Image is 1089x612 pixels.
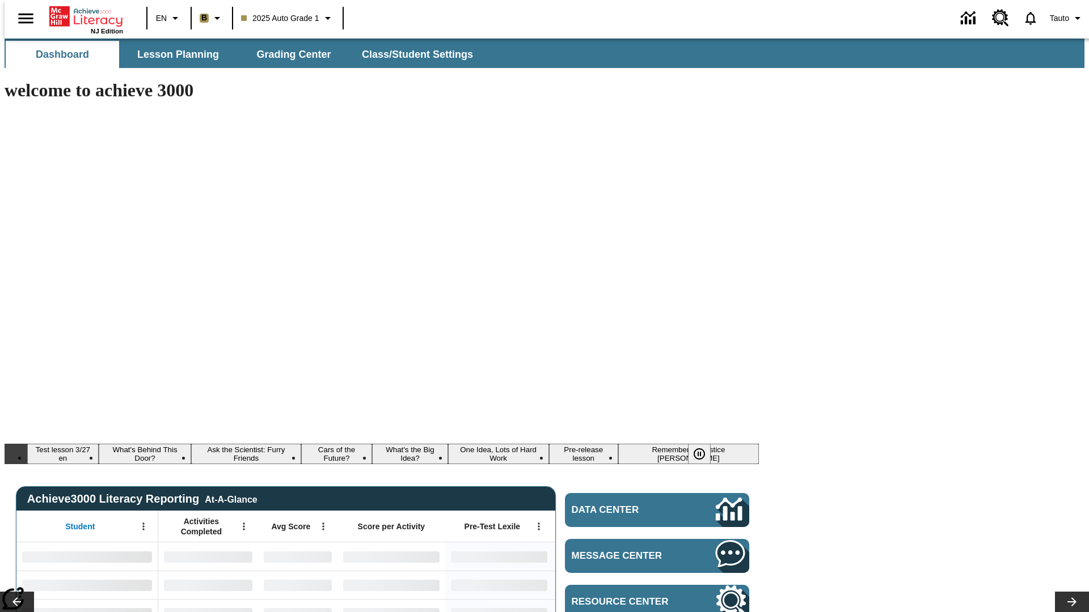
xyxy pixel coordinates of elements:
[6,41,119,68] button: Dashboard
[9,2,43,35] button: Open side menu
[27,492,258,505] span: Achieve3000 Literacy Reporting
[315,518,332,535] button: Open Menu
[618,444,759,464] button: Slide 8 Remembering Justice O'Connor
[205,492,257,505] div: At-A-Glance
[565,493,749,527] a: Data Center
[164,516,239,537] span: Activities Completed
[65,521,95,532] span: Student
[358,521,425,532] span: Score per Activity
[565,539,749,573] a: Message Center
[572,550,682,562] span: Message Center
[5,39,1084,68] div: SubNavbar
[271,521,310,532] span: Avg Score
[5,41,483,68] div: SubNavbar
[1055,592,1089,612] button: Lesson carousel, Next
[258,542,337,571] div: No Data,
[237,41,351,68] button: Grading Center
[195,8,229,28] button: Boost Class color is light brown. Change class color
[235,518,252,535] button: Open Menu
[99,444,192,464] button: Slide 2 What's Behind This Door?
[241,12,319,24] span: 2025 Auto Grade 1
[353,41,482,68] button: Class/Student Settings
[1016,3,1045,33] a: Notifications
[258,571,337,599] div: No Data,
[549,444,618,464] button: Slide 7 Pre-release lesson
[301,444,373,464] button: Slide 4 Cars of the Future?
[5,80,759,101] h1: welcome to achieve 3000
[954,3,985,34] a: Data Center
[688,444,722,464] div: Pause
[1050,12,1069,24] span: Tauto
[1045,8,1089,28] button: Profile/Settings
[36,48,89,61] span: Dashboard
[372,444,448,464] button: Slide 5 What's the Big Idea?
[572,504,678,516] span: Data Center
[448,444,549,464] button: Slide 6 One Idea, Lots of Hard Work
[572,596,682,607] span: Resource Center
[91,28,123,35] span: NJ Edition
[256,48,331,61] span: Grading Center
[151,8,187,28] button: Language: EN, Select a language
[137,48,219,61] span: Lesson Planning
[158,571,258,599] div: No Data,
[49,5,123,28] a: Home
[201,11,207,25] span: B
[49,4,123,35] div: Home
[27,444,99,464] button: Slide 1 Test lesson 3/27 en
[156,12,167,24] span: EN
[362,48,473,61] span: Class/Student Settings
[191,444,301,464] button: Slide 3 Ask the Scientist: Furry Friends
[688,444,711,464] button: Pause
[237,8,339,28] button: Class: 2025 Auto Grade 1, Select your class
[465,521,521,532] span: Pre-Test Lexile
[158,542,258,571] div: No Data,
[135,518,152,535] button: Open Menu
[985,3,1016,33] a: Resource Center, Will open in new tab
[121,41,235,68] button: Lesson Planning
[530,518,547,535] button: Open Menu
